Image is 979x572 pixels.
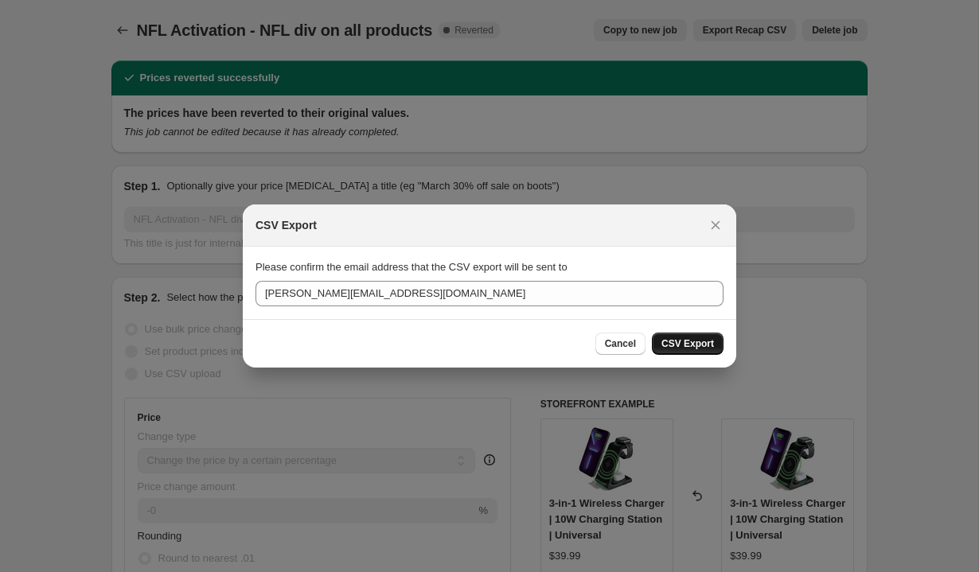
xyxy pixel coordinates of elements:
span: Please confirm the email address that the CSV export will be sent to [255,261,568,273]
button: Cancel [595,333,646,355]
button: CSV Export [652,333,724,355]
span: CSV Export [661,337,714,350]
span: Cancel [605,337,636,350]
button: Close [704,214,727,236]
h2: CSV Export [255,217,317,233]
